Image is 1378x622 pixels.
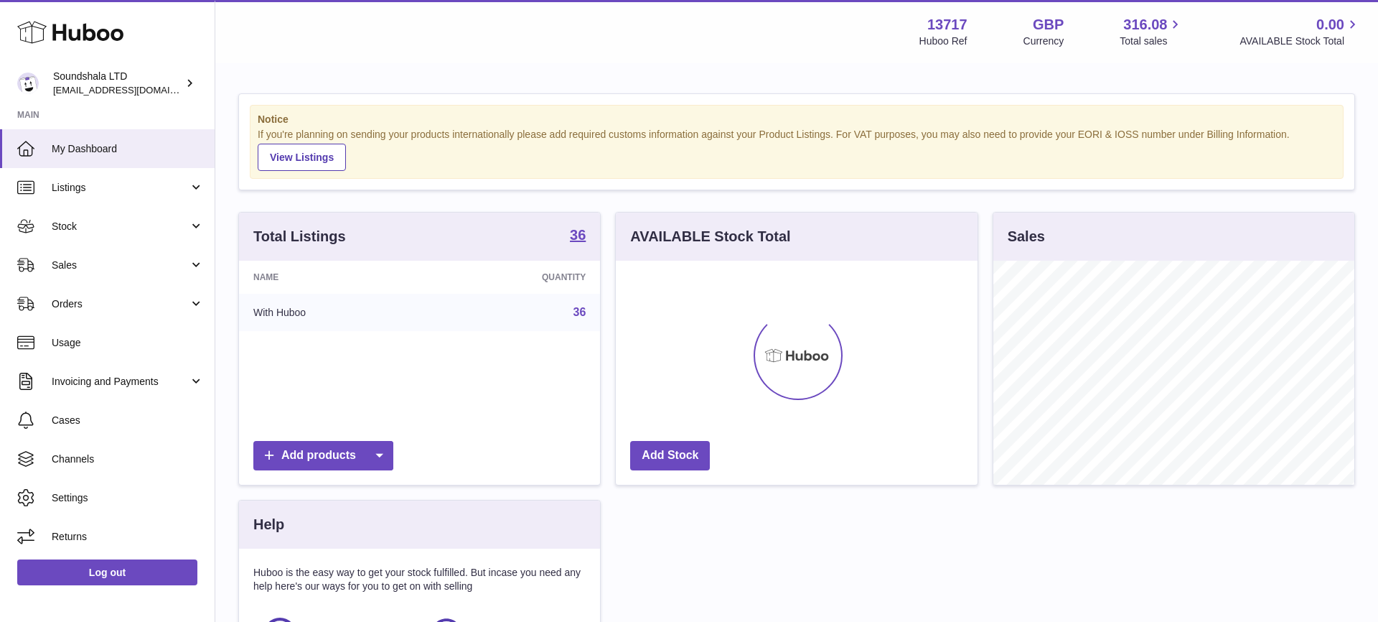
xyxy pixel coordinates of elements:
a: View Listings [258,144,346,171]
span: Orders [52,297,189,311]
span: 316.08 [1123,15,1167,34]
strong: 13717 [927,15,967,34]
span: 0.00 [1316,15,1344,34]
a: 0.00 AVAILABLE Stock Total [1239,15,1361,48]
div: Soundshala LTD [53,70,182,97]
th: Quantity [430,261,601,294]
span: Invoicing and Payments [52,375,189,389]
a: 316.08 Total sales [1120,15,1184,48]
strong: Notice [258,113,1336,126]
h3: Help [253,515,284,534]
h3: Total Listings [253,227,346,246]
span: Usage [52,336,204,350]
span: Returns [52,530,204,544]
a: 36 [570,228,586,245]
strong: 36 [570,228,586,242]
th: Name [239,261,430,294]
div: Huboo Ref [919,34,967,48]
a: Add products [253,441,393,470]
span: Sales [52,259,189,272]
span: AVAILABLE Stock Total [1239,34,1361,48]
span: Settings [52,491,204,505]
span: Channels [52,452,204,466]
h3: Sales [1008,227,1045,246]
span: [EMAIL_ADDRESS][DOMAIN_NAME] [53,84,211,96]
strong: GBP [1033,15,1064,34]
div: Currency [1023,34,1064,48]
span: Listings [52,181,189,195]
span: My Dashboard [52,142,204,156]
a: 36 [573,306,586,318]
div: If you're planning on sending your products internationally please add required customs informati... [258,128,1336,171]
span: Total sales [1120,34,1184,48]
a: Log out [17,560,197,585]
a: Add Stock [630,441,710,470]
span: Stock [52,220,189,233]
p: Huboo is the easy way to get your stock fulfilled. But incase you need any help here's our ways f... [253,566,586,593]
h3: AVAILABLE Stock Total [630,227,790,246]
td: With Huboo [239,294,430,331]
span: Cases [52,414,204,427]
img: sales@sound-shala.com [17,73,39,94]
